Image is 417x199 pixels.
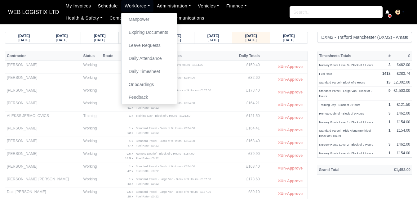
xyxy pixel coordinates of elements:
[124,39,174,52] a: Leave Requests
[19,38,30,42] small: [DATE]
[82,61,101,74] td: Working
[5,137,82,149] td: [PERSON_NAME]
[283,38,295,42] small: [DATE]
[126,152,133,155] strong: 0.5 x
[136,139,195,142] small: Standard Parcel - Block of 9 Hours - £154.00
[5,61,82,74] td: [PERSON_NAME]
[136,106,159,109] small: Fuel Rate - £0.22
[382,71,391,76] strong: 1418
[319,63,373,67] small: Nursery Route Level 3 - Block of 9 Hours
[386,80,390,84] strong: 13
[5,175,82,188] td: [PERSON_NAME] [PERSON_NAME]
[82,149,101,162] td: Working
[233,112,261,124] td: £121.50
[129,165,133,168] strong: 1 x
[124,52,174,65] a: Daily Attendance
[127,195,133,198] strong: 28 x
[381,51,392,61] th: #
[136,114,190,117] small: Training Day - Block of 9 Hours - £121.50
[127,182,133,185] strong: 33 x
[5,124,82,137] td: [PERSON_NAME]
[5,99,82,112] td: [PERSON_NAME]
[124,26,174,39] a: Expiring Documents
[369,165,412,174] th: £1,453.00
[5,112,82,124] td: ALEKSS JERMOLOVICS
[392,87,412,101] td: £1,503.00
[207,34,219,38] strong: [DATE]
[392,149,412,157] td: £154.00
[129,114,133,117] strong: 1 x
[117,51,233,61] th: Entries
[388,111,391,115] strong: 3
[136,144,159,147] small: Fuel Rate - £0.22
[5,162,82,175] td: [PERSON_NAME]
[56,38,68,42] small: [DATE]
[233,124,261,137] td: £164.41
[124,78,174,91] a: Onboardings
[388,120,391,124] strong: 1
[388,102,391,107] strong: 1
[317,51,381,61] th: Timesheets Totals
[246,38,257,42] small: [DATE]
[136,165,195,168] small: Standard Parcel - Block of 9 Hours - £154.00
[319,89,372,98] small: Standard Parcel - Large Van - Block of 9 Hours
[392,61,412,70] td: £462.00
[319,81,365,84] small: Standard Parcel - Block of 9 Hours
[5,86,82,99] td: [PERSON_NAME]
[101,51,117,61] th: Route
[290,6,383,18] input: Search...
[5,6,62,18] span: WEB LOGISTIX LTD
[5,74,82,86] td: [PERSON_NAME]
[82,86,101,99] td: Working
[388,142,391,147] strong: 3
[319,129,373,138] small: Standard Parcel - Ride Along (Ironhide) - Block of 9 Hours
[388,128,391,133] strong: 1
[275,75,306,84] button: Un-Approve
[94,38,105,42] small: [DATE]
[275,189,306,198] button: Un-Approve
[233,74,261,86] td: £82.60
[166,12,208,24] a: Communications
[275,62,306,71] button: Un-Approve
[82,137,101,149] td: Working
[388,88,391,93] strong: 9
[82,124,101,137] td: Working
[129,177,133,181] strong: 1 x
[233,137,261,149] td: £163.40
[124,13,174,26] a: Manpower
[283,34,295,38] strong: [DATE]
[317,165,369,174] th: Grand Total
[208,38,219,42] small: [DATE]
[319,103,360,106] small: Training Day - Block of 9 Hours
[233,162,261,175] td: £163.40
[94,34,106,38] strong: [DATE]
[142,12,165,24] a: Reports
[319,72,332,75] small: Fuel Rate
[275,113,306,122] button: Un-Approve
[124,65,174,78] a: Daily Timesheet
[82,175,101,188] td: Working
[62,12,106,24] a: Health & Safety
[275,101,306,110] button: Un-Approve
[56,34,68,38] strong: [DATE]
[136,182,159,185] small: Fuel Rate - £0.22
[233,175,261,188] td: £173.60
[392,126,412,140] td: £154.00
[275,151,306,160] button: Un-Approve
[82,162,101,175] td: Working
[233,99,261,112] td: £164.21
[319,143,373,146] small: Nursery Route Level 2 - Block of 9 Hours
[319,120,373,124] small: Nursery Route Level 1 - Block of 9 Hours
[388,151,391,155] strong: 1
[82,51,101,61] th: Status
[124,91,174,104] a: Feedback
[127,131,133,134] strong: 52 x
[233,149,261,162] td: £79.90
[127,106,133,109] strong: 51 x
[233,86,261,99] td: £173.40
[275,138,306,147] button: Un-Approve
[127,169,133,173] strong: 47 x
[233,51,261,61] th: Daily Totals
[129,139,133,142] strong: 1 x
[136,152,194,155] small: Remote Debrief - Block of 9 Hours - £154.00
